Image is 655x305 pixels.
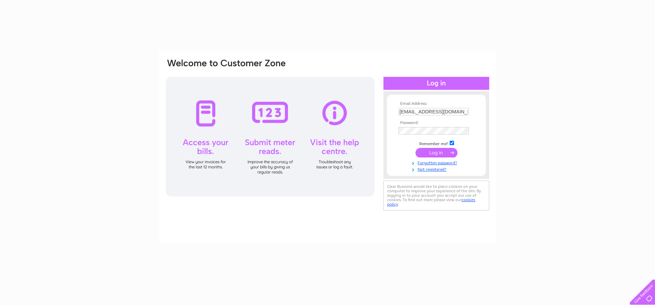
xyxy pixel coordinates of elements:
[397,121,476,125] th: Password:
[387,197,475,207] a: cookies policy
[398,159,476,166] a: Forgotten password?
[397,140,476,147] td: Remember me?
[398,166,476,172] a: Not registered?
[383,181,489,210] div: Clear Business would like to place cookies on your computer to improve your experience of the sit...
[416,148,457,157] input: Submit
[397,101,476,106] th: Email Address:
